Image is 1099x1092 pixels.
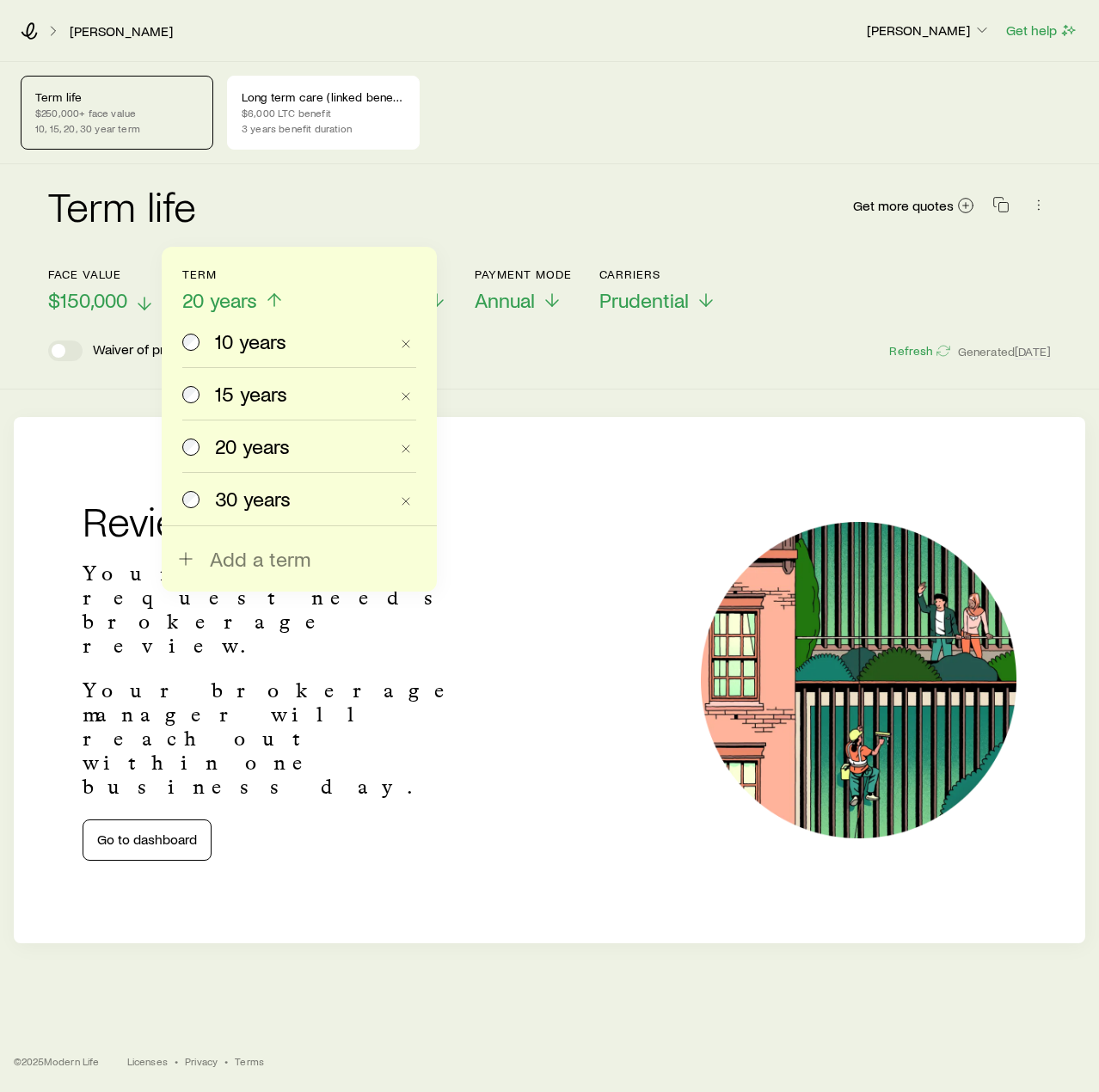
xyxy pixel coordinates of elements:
a: Terms [235,1054,264,1068]
p: $6,000 LTC benefit [242,106,405,120]
span: Generated [958,344,1051,359]
p: 10, 15, 20, 30 year term [35,121,199,135]
p: Carriers [599,267,716,281]
button: Get help [1005,21,1078,40]
button: Payment ModeAnnual [475,267,572,313]
span: 20 years [182,288,257,312]
p: [PERSON_NAME] [867,21,991,39]
a: [PERSON_NAME] [69,23,174,40]
p: $250,000+ face value [35,106,199,120]
p: © 2025 Modern Life [14,1054,100,1068]
a: Privacy [185,1054,218,1068]
a: Licenses [127,1054,168,1068]
h2: Review needed [83,500,467,541]
p: Payment Mode [475,267,572,281]
span: $150,000 [48,288,127,312]
p: Long term care (linked benefit) [242,90,405,104]
span: • [224,1054,228,1068]
span: • [175,1054,178,1068]
h2: Term life [48,185,196,226]
a: Get more quotes [852,196,975,216]
button: [PERSON_NAME] [866,21,992,41]
span: [DATE] [1015,344,1051,359]
button: Term20 years [182,267,285,313]
img: Illustration of a window cleaner. [701,522,1016,837]
a: Long term care (linked benefit)$6,000 LTC benefit3 years benefit duration [227,76,420,150]
button: Face value$150,000 [48,267,155,313]
span: Annual [475,288,535,312]
p: Your brokerage manager will reach out within one business day. [83,678,467,799]
p: Your quote request needs brokerage review. [83,561,467,658]
span: Get more quotes [853,199,954,212]
p: 3 years benefit duration [242,121,405,135]
p: Term life [35,90,199,104]
span: Prudential [599,288,689,312]
button: Refresh [888,343,950,359]
a: Term life$250,000+ face value10, 15, 20, 30 year term [21,76,213,150]
p: Face value [48,267,155,281]
button: CarriersPrudential [599,267,716,313]
a: Go to dashboard [83,819,212,861]
p: Term [182,267,285,281]
p: Waiver of premium rider [93,340,234,361]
